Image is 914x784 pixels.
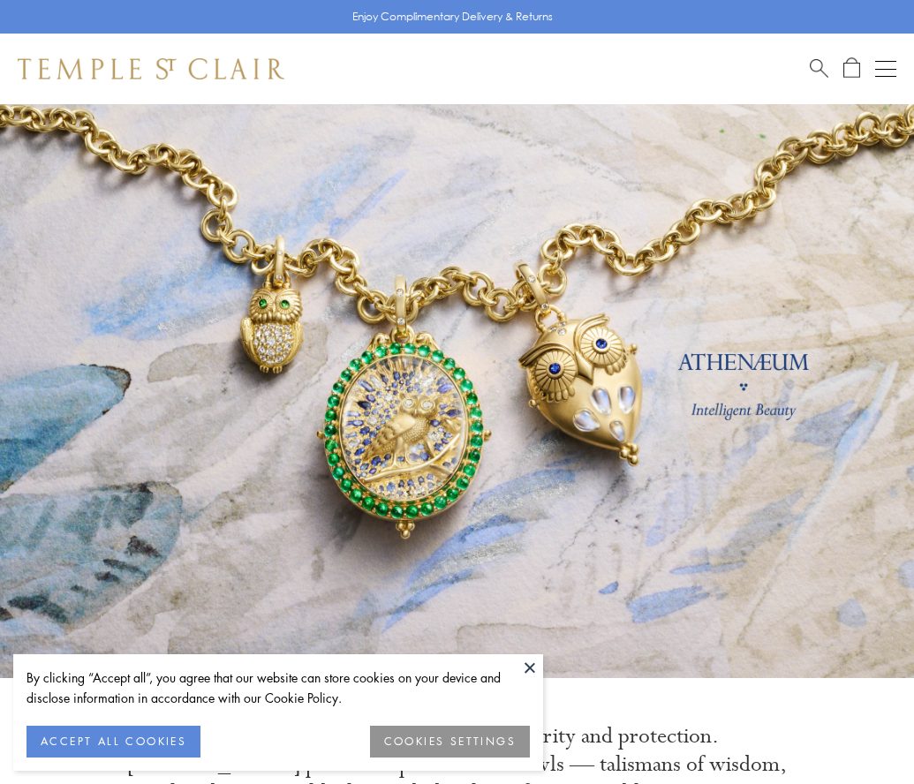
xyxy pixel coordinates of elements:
[26,726,200,758] button: ACCEPT ALL COOKIES
[26,667,530,708] div: By clicking “Accept all”, you agree that our website can store cookies on your device and disclos...
[843,57,860,79] a: Open Shopping Bag
[18,58,284,79] img: Temple St. Clair
[810,57,828,79] a: Search
[370,726,530,758] button: COOKIES SETTINGS
[875,58,896,79] button: Open navigation
[352,8,553,26] p: Enjoy Complimentary Delivery & Returns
